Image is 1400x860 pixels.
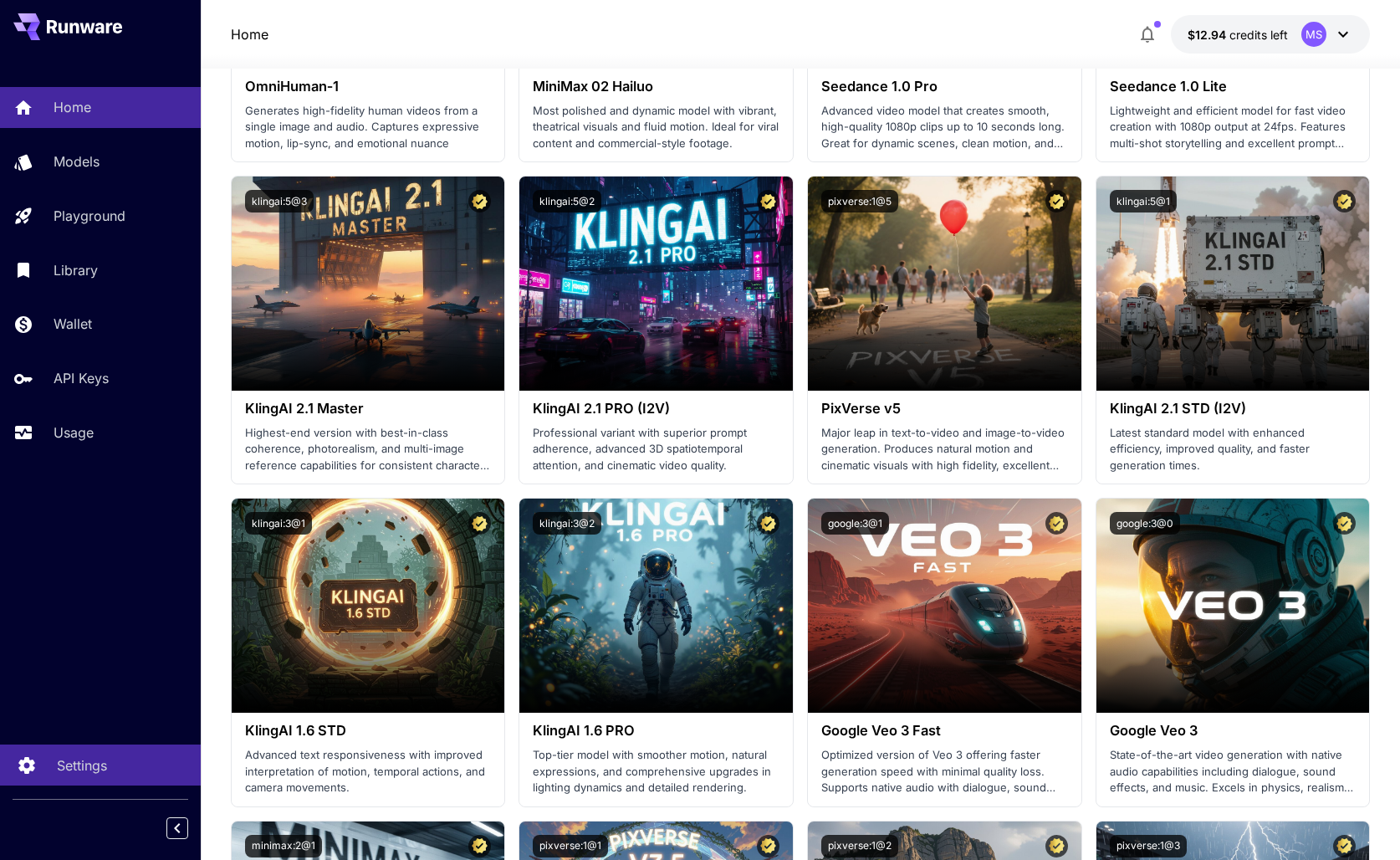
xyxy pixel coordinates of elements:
[533,747,779,796] p: Top-tier model with smoother motion, natural expressions, and comprehensive upgrades in lighting ...
[1171,15,1370,54] button: $12.9398MS
[1188,28,1229,42] span: $12.94
[245,747,492,796] p: Advanced text responsiveness with improved interpretation of motion, temporal actions, and camera...
[533,425,779,474] p: Professional variant with superior prompt adherence, advanced 3D spatiotemporal attention, and ci...
[808,177,1081,391] img: alt
[533,190,601,212] button: klingai:5@2
[1096,499,1370,713] img: alt
[519,499,793,713] img: alt
[245,190,314,212] button: klingai:5@3
[533,723,779,739] h3: KlingAI 1.6 PRO
[757,512,779,535] button: Certified Model – Vetted for best performance and includes a commercial license.
[1045,835,1068,857] button: Certified Model – Vetted for best performance and includes a commercial license.
[1110,103,1357,152] p: Lightweight and efficient model for fast video creation with 1080p output at 24fps. Features mult...
[1110,723,1357,739] h3: Google Veo 3
[821,401,1068,417] h3: PixVerse v5
[57,755,107,776] p: Settings
[179,813,201,843] div: Collapse sidebar
[1333,512,1356,535] button: Certified Model – Vetted for best performance and includes a commercial license.
[54,422,94,443] p: Usage
[232,499,505,713] img: alt
[54,368,109,388] p: API Keys
[1333,835,1356,857] button: Certified Model – Vetted for best performance and includes a commercial license.
[821,79,1068,95] h3: Seedance 1.0 Pro
[533,512,601,535] button: klingai:3@2
[1188,26,1288,44] div: $12.9398
[519,177,793,391] img: alt
[1110,190,1177,212] button: klingai:5@1
[821,747,1068,796] p: Optimized version of Veo 3 offering faster generation speed with minimal quality loss. Supports n...
[821,835,898,857] button: pixverse:1@2
[245,425,492,474] p: Highest-end version with best-in-class coherence, photorealism, and multi-image reference capabil...
[54,260,98,280] p: Library
[245,401,492,417] h3: KlingAI 2.1 Master
[1229,28,1288,42] span: credits left
[1045,190,1068,212] button: Certified Model – Vetted for best performance and includes a commercial license.
[533,401,779,417] h3: KlingAI 2.1 PRO (I2V)
[54,151,100,171] p: Models
[1110,425,1357,474] p: Latest standard model with enhanced efficiency, improved quality, and faster generation times.
[245,835,322,857] button: minimax:2@1
[1301,22,1326,47] div: MS
[1096,177,1370,391] img: alt
[808,499,1081,713] img: alt
[533,103,779,152] p: Most polished and dynamic model with vibrant, theatrical visuals and fluid motion. Ideal for vira...
[821,103,1068,152] p: Advanced video model that creates smooth, high-quality 1080p clips up to 10 seconds long. Great f...
[533,835,608,857] button: pixverse:1@1
[757,835,779,857] button: Certified Model – Vetted for best performance and includes a commercial license.
[821,723,1068,739] h3: Google Veo 3 Fast
[231,24,268,44] a: Home
[245,103,492,152] p: Generates high-fidelity human videos from a single image and audio. Captures expressive motion, l...
[231,24,268,44] nav: breadcrumb
[166,817,188,839] button: Collapse sidebar
[1110,747,1357,796] p: State-of-the-art video generation with native audio capabilities including dialogue, sound effect...
[533,79,779,95] h3: MiniMax 02 Hailuo
[245,723,492,739] h3: KlingAI 1.6 STD
[1110,512,1180,535] button: google:3@0
[54,206,125,226] p: Playground
[821,190,898,212] button: pixverse:1@5
[1110,401,1357,417] h3: KlingAI 2.1 STD (I2V)
[1110,835,1187,857] button: pixverse:1@3
[54,97,91,117] p: Home
[468,190,491,212] button: Certified Model – Vetted for best performance and includes a commercial license.
[821,512,889,535] button: google:3@1
[1333,190,1356,212] button: Certified Model – Vetted for best performance and includes a commercial license.
[245,512,312,535] button: klingai:3@1
[468,835,491,857] button: Certified Model – Vetted for best performance and includes a commercial license.
[1045,512,1068,535] button: Certified Model – Vetted for best performance and includes a commercial license.
[757,190,779,212] button: Certified Model – Vetted for best performance and includes a commercial license.
[821,425,1068,474] p: Major leap in text-to-video and image-to-video generation. Produces natural motion and cinematic ...
[232,177,505,391] img: alt
[245,79,492,95] h3: OmniHuman‑1
[468,512,491,535] button: Certified Model – Vetted for best performance and includes a commercial license.
[1110,79,1357,95] h3: Seedance 1.0 Lite
[54,314,92,334] p: Wallet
